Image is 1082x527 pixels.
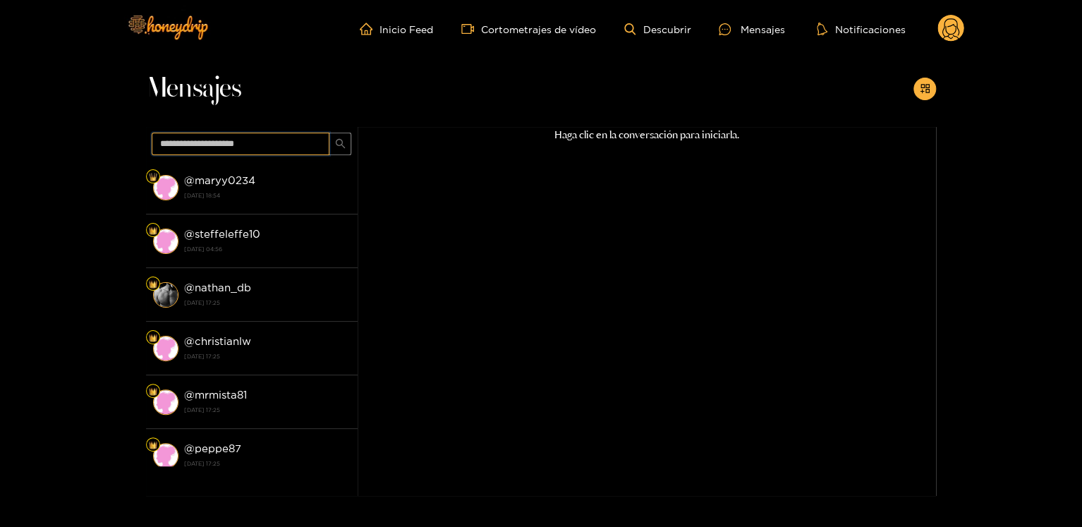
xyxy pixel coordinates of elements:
font: Cortometrajes de vídeo [481,24,596,35]
strong: [DATE] 17:25 [184,457,351,470]
img: Fan Level [149,441,157,449]
strong: @ peppe87 [184,442,241,454]
img: conversation [153,336,178,361]
span: hogar [360,23,379,35]
strong: [DATE] 04:56 [184,243,351,255]
button: Notificaciones [813,22,909,36]
span: agregar a la tienda de aplicaciones [920,83,930,95]
button: agregar a la tienda de aplicaciones [913,78,936,100]
strong: [DATE] 18:54 [184,189,351,202]
font: Descubrir [643,24,691,35]
strong: @ mrmista81 [184,389,247,401]
span: cámara de vídeo [461,23,481,35]
img: conversation [153,389,178,415]
img: conversation [153,282,178,308]
a: Cortometrajes de vídeo [461,23,596,35]
strong: [DATE] 17:25 [184,296,351,309]
font: Mensajes [146,75,241,103]
font: Notificaciones [834,24,905,35]
strong: @ christianlw [184,335,251,347]
strong: @ steffeleffe10 [184,228,260,240]
img: conversation [153,443,178,468]
img: Fan Level [149,387,157,396]
font: Haga clic en la conversación para iniciarla. [554,128,739,141]
strong: [DATE] 17:25 [184,404,351,416]
a: Inicio Feed [360,23,433,35]
img: Fan Level [149,334,157,342]
strong: @ maryy0234 [184,174,255,186]
button: buscar [329,133,351,155]
strong: [DATE] 17:25 [184,350,351,363]
img: Fan Level [149,226,157,235]
a: Descubrir [624,23,691,35]
img: conversation [153,229,178,254]
img: Fan Level [149,280,157,289]
img: conversation [153,175,178,200]
font: Mensajes [740,24,784,35]
strong: @ nathan_db [184,281,251,293]
span: buscar [335,138,346,150]
font: Inicio Feed [379,24,433,35]
img: Fan Level [149,173,157,181]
